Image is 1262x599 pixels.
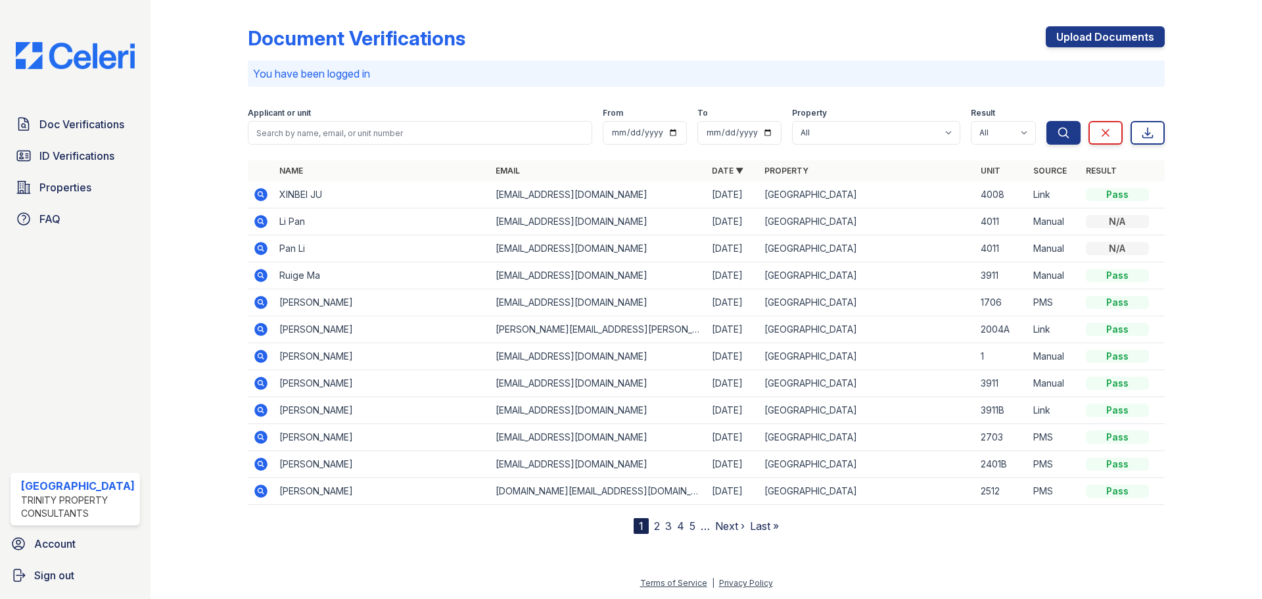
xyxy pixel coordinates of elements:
[975,262,1028,289] td: 3911
[975,316,1028,343] td: 2004A
[253,66,1159,82] p: You have been logged in
[1086,188,1149,201] div: Pass
[5,531,145,557] a: Account
[719,578,773,588] a: Privacy Policy
[1086,377,1149,390] div: Pass
[712,166,743,176] a: Date ▼
[1028,316,1081,343] td: Link
[975,208,1028,235] td: 4011
[490,235,707,262] td: [EMAIL_ADDRESS][DOMAIN_NAME]
[274,478,490,505] td: [PERSON_NAME]
[759,208,975,235] td: [GEOGRAPHIC_DATA]
[759,343,975,370] td: [GEOGRAPHIC_DATA]
[5,42,145,69] img: CE_Logo_Blue-a8612792a0a2168367f1c8372b55b34899dd931a85d93a1a3d3e32e68fde9ad4.png
[750,519,779,533] a: Last »
[21,494,135,520] div: Trinity Property Consultants
[715,519,745,533] a: Next ›
[490,181,707,208] td: [EMAIL_ADDRESS][DOMAIN_NAME]
[634,518,649,534] div: 1
[1028,370,1081,397] td: Manual
[1028,235,1081,262] td: Manual
[11,174,140,201] a: Properties
[1086,215,1149,228] div: N/A
[279,166,303,176] a: Name
[764,166,808,176] a: Property
[707,451,759,478] td: [DATE]
[1086,350,1149,363] div: Pass
[34,567,74,583] span: Sign out
[975,235,1028,262] td: 4011
[759,397,975,424] td: [GEOGRAPHIC_DATA]
[975,397,1028,424] td: 3911B
[792,108,827,118] label: Property
[1086,269,1149,282] div: Pass
[971,108,995,118] label: Result
[759,316,975,343] td: [GEOGRAPHIC_DATA]
[759,181,975,208] td: [GEOGRAPHIC_DATA]
[975,370,1028,397] td: 3911
[274,262,490,289] td: Ruige Ma
[640,578,707,588] a: Terms of Service
[490,316,707,343] td: [PERSON_NAME][EMAIL_ADDRESS][PERSON_NAME][DOMAIN_NAME]
[759,370,975,397] td: [GEOGRAPHIC_DATA]
[39,180,91,195] span: Properties
[689,519,695,533] a: 5
[975,451,1028,478] td: 2401B
[274,397,490,424] td: [PERSON_NAME]
[39,148,114,164] span: ID Verifications
[1086,458,1149,471] div: Pass
[1046,26,1165,47] a: Upload Documents
[11,206,140,232] a: FAQ
[665,519,672,533] a: 3
[1028,424,1081,451] td: PMS
[707,397,759,424] td: [DATE]
[490,424,707,451] td: [EMAIL_ADDRESS][DOMAIN_NAME]
[1086,242,1149,255] div: N/A
[712,578,714,588] div: |
[274,343,490,370] td: [PERSON_NAME]
[274,289,490,316] td: [PERSON_NAME]
[759,451,975,478] td: [GEOGRAPHIC_DATA]
[759,262,975,289] td: [GEOGRAPHIC_DATA]
[677,519,684,533] a: 4
[274,208,490,235] td: Li Pan
[274,370,490,397] td: [PERSON_NAME]
[490,370,707,397] td: [EMAIL_ADDRESS][DOMAIN_NAME]
[274,316,490,343] td: [PERSON_NAME]
[759,235,975,262] td: [GEOGRAPHIC_DATA]
[1028,181,1081,208] td: Link
[654,519,660,533] a: 2
[759,478,975,505] td: [GEOGRAPHIC_DATA]
[1028,289,1081,316] td: PMS
[1086,485,1149,498] div: Pass
[248,121,592,145] input: Search by name, email, or unit number
[707,289,759,316] td: [DATE]
[1086,166,1117,176] a: Result
[248,108,311,118] label: Applicant or unit
[11,143,140,169] a: ID Verifications
[5,562,145,588] a: Sign out
[975,343,1028,370] td: 1
[707,316,759,343] td: [DATE]
[274,451,490,478] td: [PERSON_NAME]
[975,478,1028,505] td: 2512
[975,424,1028,451] td: 2703
[490,289,707,316] td: [EMAIL_ADDRESS][DOMAIN_NAME]
[1028,478,1081,505] td: PMS
[975,181,1028,208] td: 4008
[707,262,759,289] td: [DATE]
[21,478,135,494] div: [GEOGRAPHIC_DATA]
[490,262,707,289] td: [EMAIL_ADDRESS][DOMAIN_NAME]
[1028,451,1081,478] td: PMS
[39,211,60,227] span: FAQ
[274,424,490,451] td: [PERSON_NAME]
[34,536,76,552] span: Account
[975,289,1028,316] td: 1706
[1028,262,1081,289] td: Manual
[707,235,759,262] td: [DATE]
[1086,323,1149,336] div: Pass
[1028,208,1081,235] td: Manual
[39,116,124,132] span: Doc Verifications
[707,181,759,208] td: [DATE]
